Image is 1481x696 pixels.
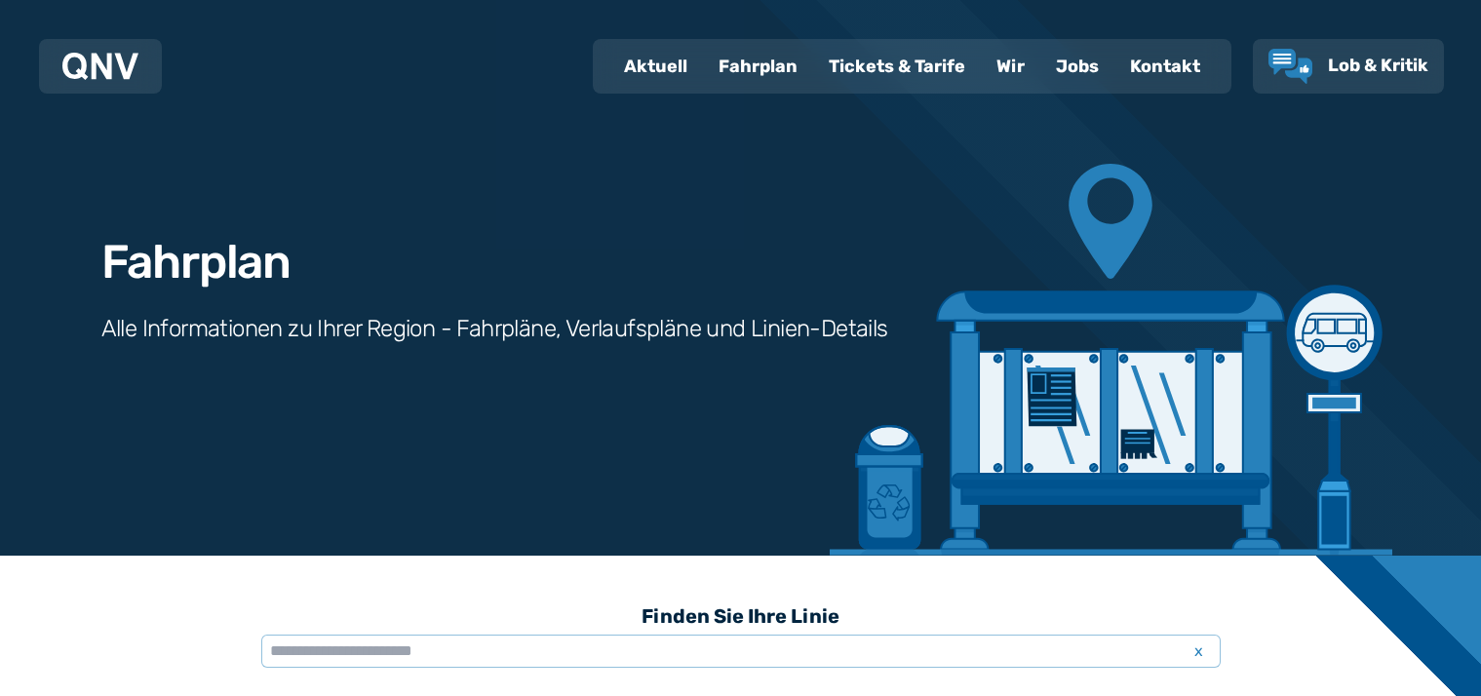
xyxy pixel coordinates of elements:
[1186,639,1213,663] span: x
[813,41,981,92] a: Tickets & Tarife
[608,41,703,92] a: Aktuell
[1114,41,1216,92] a: Kontakt
[261,595,1221,638] h3: Finden Sie Ihre Linie
[62,47,138,86] a: QNV Logo
[981,41,1040,92] a: Wir
[1040,41,1114,92] a: Jobs
[1328,55,1428,76] span: Lob & Kritik
[62,53,138,80] img: QNV Logo
[101,313,888,344] h3: Alle Informationen zu Ihrer Region - Fahrpläne, Verlaufspläne und Linien-Details
[101,239,291,286] h1: Fahrplan
[1268,49,1428,84] a: Lob & Kritik
[703,41,813,92] a: Fahrplan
